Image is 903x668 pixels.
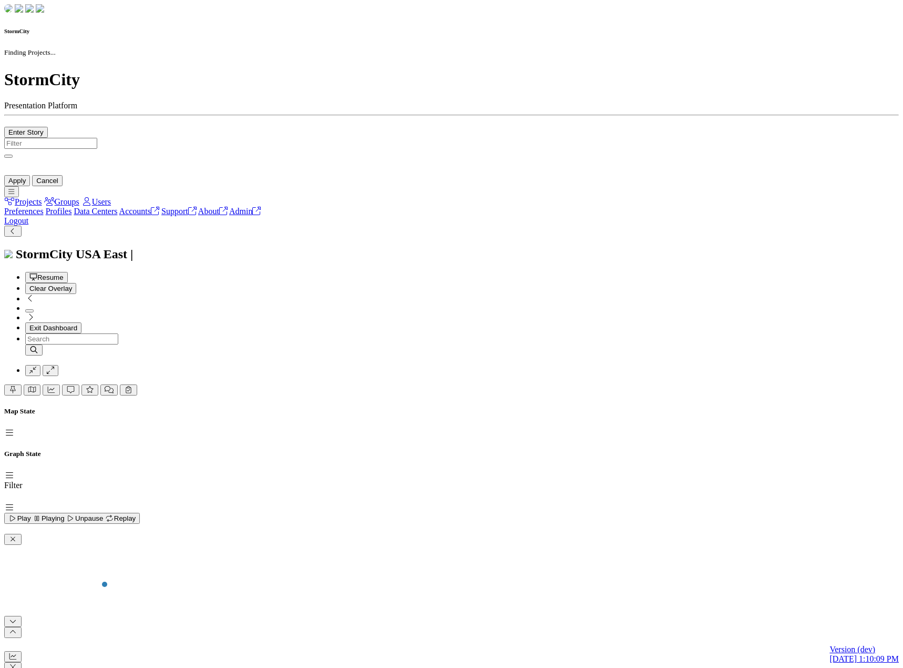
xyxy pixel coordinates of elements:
img: chi-fish-icon.svg [4,250,13,258]
a: Accounts [119,207,159,216]
a: Profiles [46,207,72,216]
span: StormCity [16,247,73,261]
input: Search [25,333,118,345]
img: chi-fish-up.png [25,4,34,13]
span: Presentation Platform [4,101,77,110]
small: Finding Projects... [4,48,56,56]
button: Clear Overlay [25,283,76,294]
img: chi-fish-blink.png [36,4,44,13]
label: Filter [4,481,23,490]
h1: StormCity [4,70,899,89]
button: Enter Story [4,127,48,138]
a: Projects [4,197,42,206]
span: Unpause [66,514,103,522]
a: Admin [229,207,261,216]
a: Data Centers [74,207,117,216]
button: Play Playing Unpause Replay [4,513,140,524]
span: [DATE] 1:10:09 PM [829,654,899,663]
h6: StormCity [4,28,899,34]
input: Filter [4,138,97,149]
a: Version (dev) [DATE] 1:10:09 PM [829,645,899,664]
a: Preferences [4,207,44,216]
button: Cancel [32,175,63,186]
a: Users [81,197,111,206]
span: Play [8,514,31,522]
a: Groups [44,197,79,206]
span: Playing [33,514,64,522]
button: Resume [25,272,68,283]
img: chi-fish-down.png [15,4,23,13]
img: chi-fish-down.png [4,4,13,13]
a: Logout [4,216,28,225]
a: About [198,207,228,216]
a: Support [161,207,197,216]
span: | [130,247,133,261]
button: Exit Dashboard [25,322,81,333]
h5: Map State [4,407,899,416]
span: Replay [105,514,136,522]
span: USA East [76,247,127,261]
button: Apply [4,175,30,186]
h5: Graph State [4,450,899,458]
